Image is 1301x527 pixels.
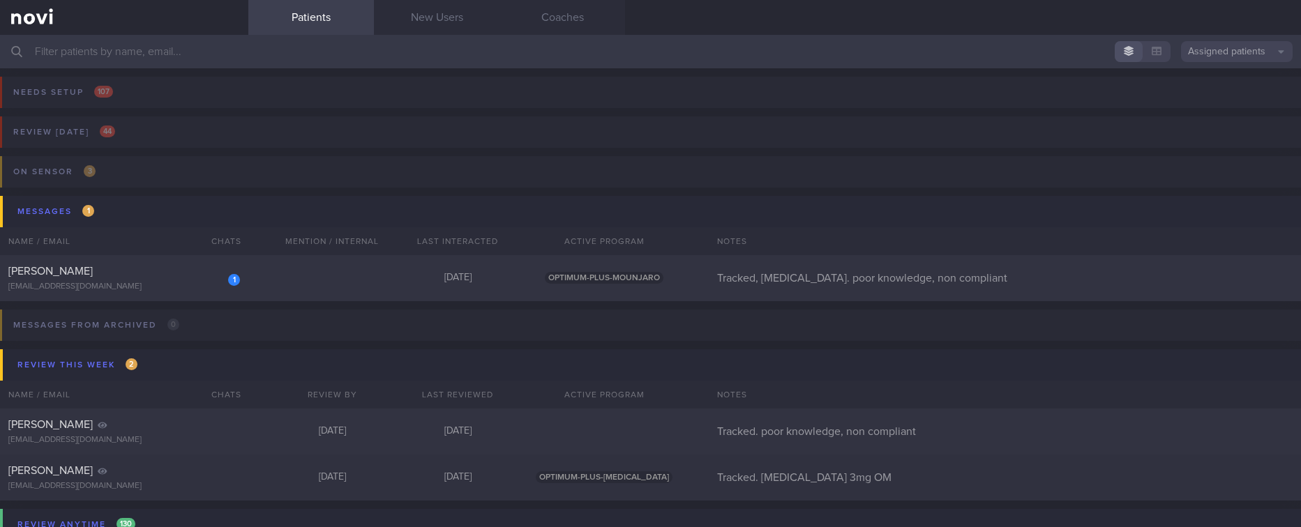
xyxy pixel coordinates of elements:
span: [PERSON_NAME] [8,465,93,476]
span: 2 [126,358,137,370]
div: Active Program [520,227,688,255]
div: 1 [228,274,240,286]
div: Chats [193,227,248,255]
div: Last Interacted [395,227,520,255]
span: 0 [167,319,179,330]
div: Messages from Archived [10,316,183,335]
div: [DATE] [395,272,520,284]
div: On sensor [10,162,99,181]
div: [EMAIL_ADDRESS][DOMAIN_NAME] [8,282,240,292]
div: Review [DATE] [10,123,119,142]
div: Notes [709,381,1301,408]
div: [DATE] [395,471,520,484]
div: Chats [193,381,248,408]
span: OPTIMUM-PLUS-MOUNJARO [545,272,663,284]
span: [PERSON_NAME] [8,419,93,430]
div: Review this week [14,356,141,374]
div: [DATE] [269,425,395,438]
div: Review By [269,381,395,408]
span: [PERSON_NAME] [8,266,93,277]
div: Mention / Internal [269,227,395,255]
div: [DATE] [395,425,520,438]
div: Tracked. [MEDICAL_DATA] 3mg OM [709,471,1301,484]
div: Tracked, [MEDICAL_DATA]. poor knowledge, non compliant [709,271,1301,285]
div: Notes [709,227,1301,255]
span: 3 [84,165,96,177]
div: Last Reviewed [395,381,520,408]
span: OPTIMUM-PLUS-[MEDICAL_DATA] [536,471,672,483]
div: Tracked. poor knowledge, non compliant [709,425,1301,438]
div: Needs setup [10,83,116,102]
div: [DATE] [269,471,395,484]
div: Active Program [520,381,688,408]
div: Messages [14,202,98,221]
div: [EMAIL_ADDRESS][DOMAIN_NAME] [8,435,240,445]
span: 44 [100,125,115,137]
button: Assigned patients [1181,41,1293,62]
span: 1 [82,205,94,217]
div: [EMAIL_ADDRESS][DOMAIN_NAME] [8,481,240,491]
span: 107 [94,86,113,98]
